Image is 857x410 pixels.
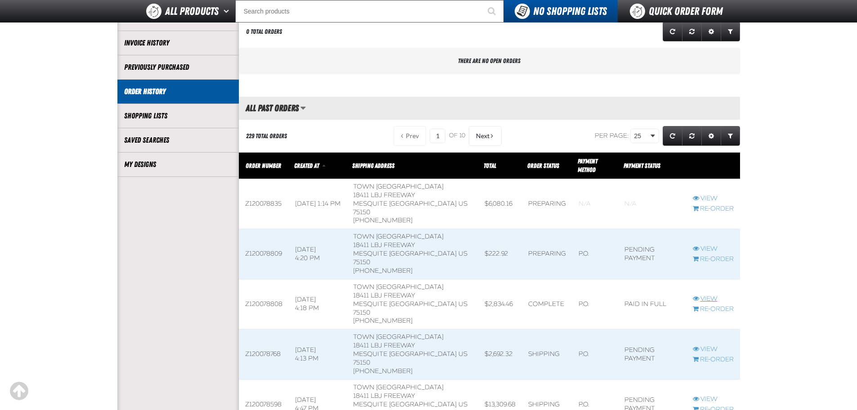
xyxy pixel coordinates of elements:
[693,345,734,354] a: View Z120078768 order
[353,309,370,316] bdo: 75150
[693,295,734,303] a: View Z120078808 order
[353,283,444,291] span: Town [GEOGRAPHIC_DATA]
[352,162,395,169] span: Shipping Address
[693,356,734,364] a: Re-Order Z120078768 order
[634,131,649,141] span: 25
[353,258,370,266] bdo: 75150
[458,300,467,308] span: US
[353,191,415,199] span: 18411 LBJ Freeway
[682,126,702,146] a: Reset grid action
[522,279,572,329] td: Complete
[246,27,282,36] div: 0 Total Orders
[353,216,413,224] bdo: [PHONE_NUMBER]
[522,179,572,229] td: Preparing
[527,162,559,169] a: Order Status
[458,401,467,408] span: US
[239,103,299,113] h2: All Past Orders
[289,279,347,329] td: [DATE] 4:18 PM
[618,279,686,329] td: Paid in full
[124,38,232,48] a: Invoice History
[469,126,502,146] button: Next Page
[693,305,734,314] a: Re-Order Z120078808 order
[389,200,457,207] span: [GEOGRAPHIC_DATA]
[353,292,415,299] span: 18411 LBJ Freeway
[353,359,370,366] bdo: 75150
[294,162,319,169] span: Created At
[618,229,686,279] td: Pending payment
[663,22,682,41] a: Refresh grid action
[389,401,457,408] span: [GEOGRAPHIC_DATA]
[478,329,522,379] td: $2,692.32
[721,126,740,146] a: Expand or Collapse Grid Filters
[353,333,444,341] span: Town [GEOGRAPHIC_DATA]
[389,350,457,358] span: [GEOGRAPHIC_DATA]
[239,279,289,329] td: Z120078808
[300,100,306,116] button: Manage grid views. Current view is All Past Orders
[458,57,520,64] span: There are no open orders
[618,329,686,379] td: Pending payment
[693,205,734,213] a: Re-Order Z120078835 order
[246,132,287,140] div: 229 Total Orders
[353,233,444,240] span: Town [GEOGRAPHIC_DATA]
[458,250,467,257] span: US
[484,162,496,169] a: Total
[9,381,29,401] div: Scroll to the top
[522,329,572,379] td: Shipping
[353,392,415,400] span: 18411 LBJ Freeway
[353,300,387,308] span: MESQUITE
[165,3,219,19] span: All Products
[693,395,734,404] a: View Z120078598 order
[618,179,686,229] td: Blank
[686,153,740,179] th: Row actions
[572,179,618,229] td: Blank
[693,245,734,253] a: View Z120078809 order
[353,200,387,207] span: MESQUITE
[353,342,415,349] span: 18411 LBJ Freeway
[458,350,467,358] span: US
[353,383,444,391] span: Town [GEOGRAPHIC_DATA]
[478,229,522,279] td: $222.92
[353,208,370,216] bdo: 75150
[294,162,320,169] a: Created At
[578,158,597,173] span: Payment Method
[663,126,682,146] a: Refresh grid action
[476,132,489,140] span: Next Page
[239,329,289,379] td: Z120078768
[353,183,444,190] span: Town [GEOGRAPHIC_DATA]
[478,279,522,329] td: $2,834.46
[572,229,618,279] td: P.O.
[124,135,232,145] a: Saved Searches
[239,229,289,279] td: Z120078809
[353,241,415,249] span: 18411 LBJ Freeway
[289,179,347,229] td: [DATE] 1:14 PM
[353,401,387,408] span: MESQUITE
[624,162,660,169] span: Payment Status
[353,267,413,275] bdo: [PHONE_NUMBER]
[389,300,457,308] span: [GEOGRAPHIC_DATA]
[721,22,740,41] a: Expand or Collapse Grid Filters
[701,22,721,41] a: Expand or Collapse Grid Settings
[522,229,572,279] td: Preparing
[533,5,607,18] span: No Shopping Lists
[701,126,721,146] a: Expand or Collapse Grid Settings
[124,86,232,97] a: Order History
[572,279,618,329] td: P.O.
[682,22,702,41] a: Reset grid action
[449,132,465,140] span: of 10
[353,367,413,375] bdo: [PHONE_NUMBER]
[389,250,457,257] span: [GEOGRAPHIC_DATA]
[458,200,467,207] span: US
[430,129,445,143] input: Current page number
[693,255,734,264] a: Re-Order Z120078809 order
[353,250,387,257] span: MESQUITE
[289,329,347,379] td: [DATE] 4:13 PM
[124,62,232,72] a: Previously Purchased
[246,162,281,169] a: Order Number
[353,317,413,324] bdo: [PHONE_NUMBER]
[693,194,734,203] a: View Z120078835 order
[239,179,289,229] td: Z120078835
[124,111,232,121] a: Shopping Lists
